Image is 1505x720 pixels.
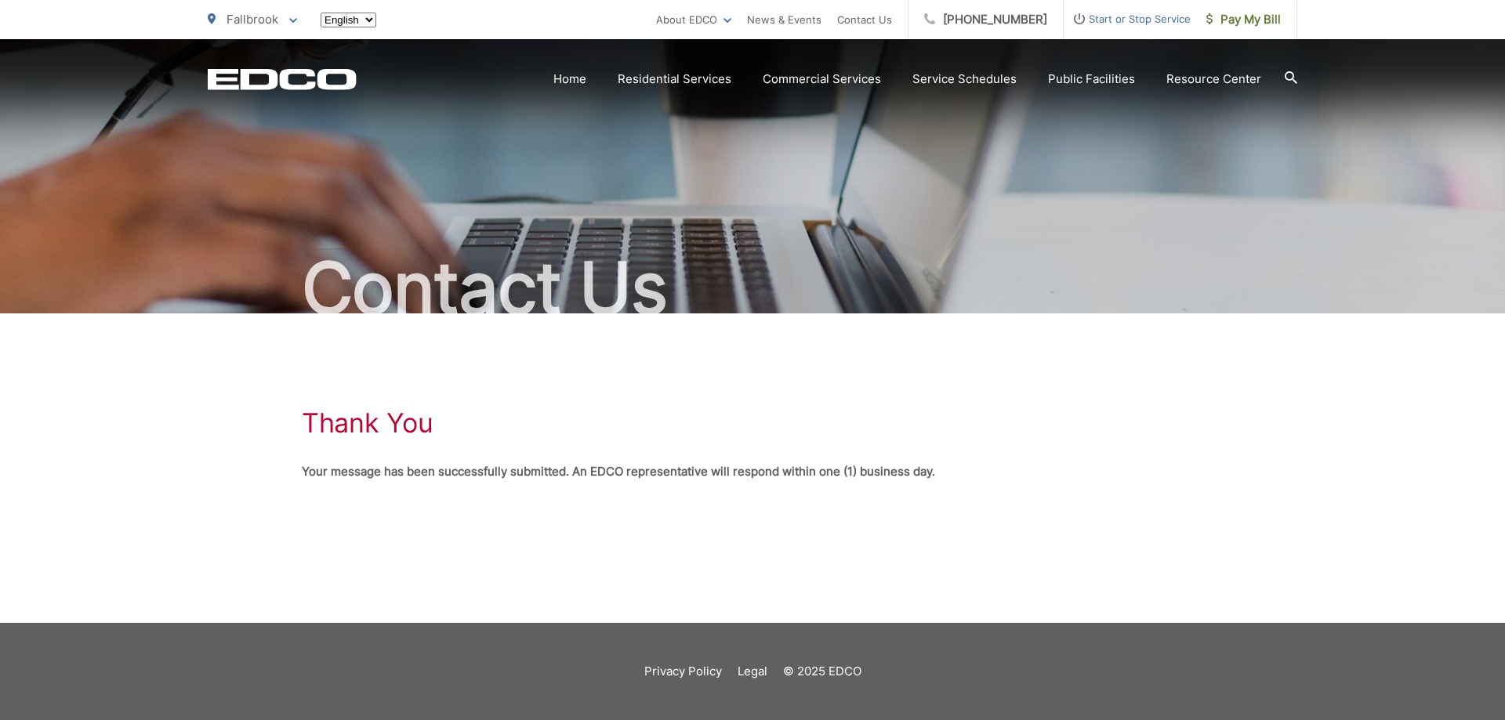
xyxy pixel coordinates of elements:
a: Public Facilities [1048,70,1135,89]
h1: Thank You [302,407,433,439]
a: About EDCO [656,10,731,29]
a: Service Schedules [912,70,1017,89]
h2: Contact Us [208,249,1297,327]
p: © 2025 EDCO [783,662,861,681]
a: News & Events [747,10,821,29]
a: Privacy Policy [644,662,722,681]
select: Select a language [321,13,376,27]
span: Pay My Bill [1206,10,1281,29]
a: Resource Center [1166,70,1261,89]
span: Fallbrook [227,12,278,27]
a: Commercial Services [763,70,881,89]
a: EDCD logo. Return to the homepage. [208,68,357,90]
a: Home [553,70,586,89]
strong: Your message has been successfully submitted. An EDCO representative will respond within one (1) ... [302,464,935,479]
a: Legal [738,662,767,681]
a: Contact Us [837,10,892,29]
a: Residential Services [618,70,731,89]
